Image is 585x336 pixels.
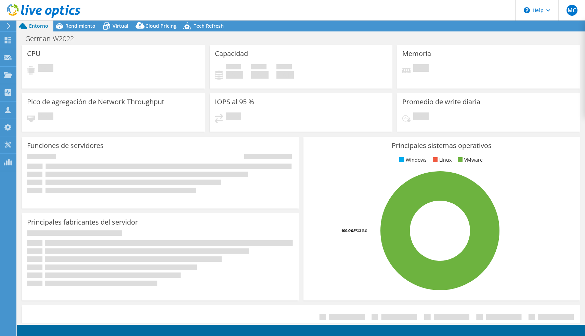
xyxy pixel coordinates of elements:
[22,35,84,42] h1: German-W2022
[413,64,429,73] span: Pendiente
[27,218,138,226] h3: Principales fabricantes del servidor
[29,23,48,29] span: Entorno
[251,64,266,71] span: Libre
[402,98,480,106] h3: Promedio de write diaria
[65,23,95,29] span: Rendimiento
[27,50,41,57] h3: CPU
[113,23,128,29] span: Virtual
[398,156,427,164] li: Windows
[431,156,452,164] li: Linux
[27,98,164,106] h3: Pico de agregación de Network Throughput
[354,228,367,233] tspan: ESXi 8.0
[145,23,177,29] span: Cloud Pricing
[27,142,104,149] h3: Funciones de servidores
[226,71,243,79] h4: 0 GiB
[38,64,53,73] span: Pendiente
[309,142,575,149] h3: Principales sistemas operativos
[456,156,483,164] li: VMware
[402,50,431,57] h3: Memoria
[226,112,241,122] span: Pendiente
[413,112,429,122] span: Pendiente
[276,64,292,71] span: Total
[251,71,269,79] h4: 0 GiB
[567,5,577,16] span: MC
[215,98,254,106] h3: IOPS al 95 %
[38,112,53,122] span: Pendiente
[226,64,241,71] span: Used
[341,228,354,233] tspan: 100.0%
[215,50,248,57] h3: Capacidad
[194,23,224,29] span: Tech Refresh
[276,71,294,79] h4: 0 GiB
[524,7,530,13] svg: \n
